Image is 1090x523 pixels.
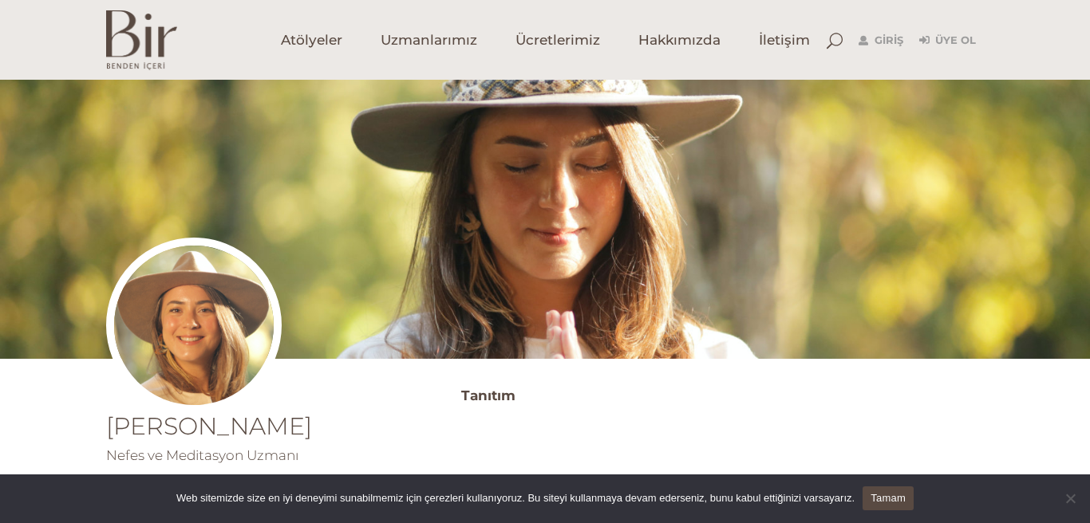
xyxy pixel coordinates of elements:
span: İletişim [759,31,810,49]
span: Ücretlerimiz [515,31,600,49]
a: Giriş [859,31,903,50]
h3: Tanıtım [461,383,984,408]
span: Web sitemizde size en iyi deneyimi sunabilmemiz için çerezleri kullanıyoruz. Bu siteyi kullanmaya... [176,490,855,506]
a: Tamam [863,486,914,510]
span: Uzmanlarımız [381,31,477,49]
img: cansuprofilfoto-300x300.jpg [106,238,282,413]
span: Atölyeler [281,31,342,49]
span: Hakkımızda [638,31,721,49]
h1: [PERSON_NAME] [106,415,373,438]
span: Hayır [1062,490,1078,506]
span: Nefes ve Meditasyon Uzmanı [106,447,298,463]
a: Üye Ol [919,31,976,50]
